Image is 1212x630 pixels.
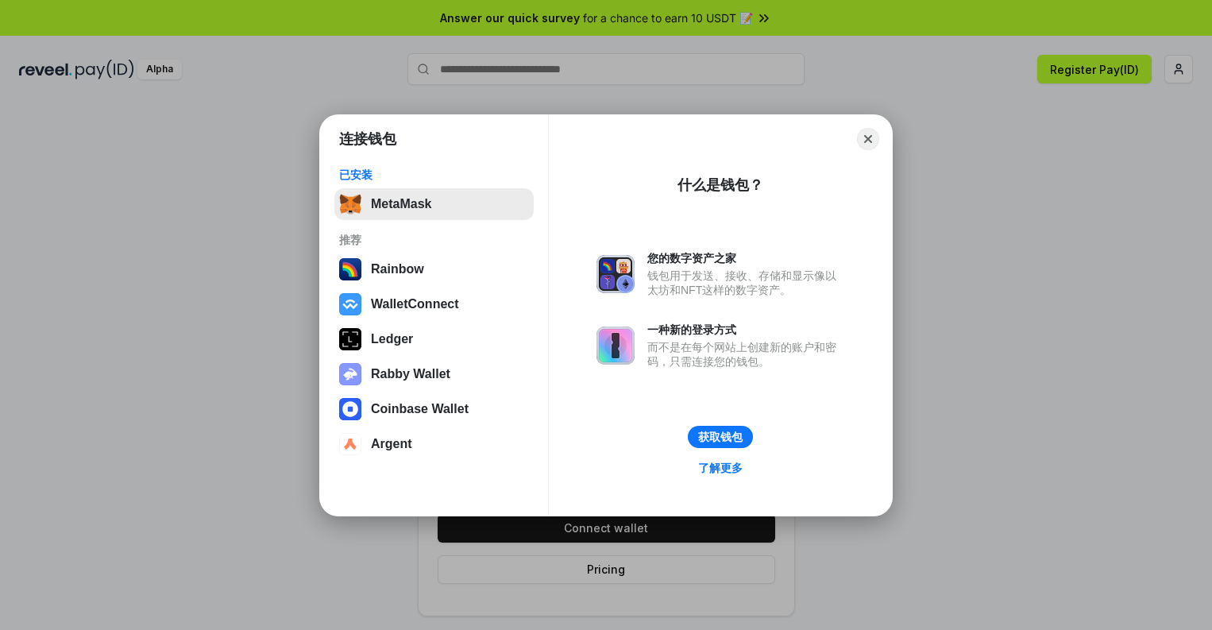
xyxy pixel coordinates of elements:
img: svg+xml,%3Csvg%20fill%3D%22none%22%20height%3D%2233%22%20viewBox%3D%220%200%2035%2033%22%20width%... [339,193,361,215]
div: 而不是在每个网站上创建新的账户和密码，只需连接您的钱包。 [647,340,844,369]
button: Coinbase Wallet [334,393,534,425]
button: MetaMask [334,188,534,220]
button: Argent [334,428,534,460]
div: MetaMask [371,197,431,211]
img: svg+xml,%3Csvg%20xmlns%3D%22http%3A%2F%2Fwww.w3.org%2F2000%2Fsvg%22%20fill%3D%22none%22%20viewBox... [339,363,361,385]
div: Ledger [371,332,413,346]
img: svg+xml,%3Csvg%20xmlns%3D%22http%3A%2F%2Fwww.w3.org%2F2000%2Fsvg%22%20fill%3D%22none%22%20viewBox... [596,327,635,365]
img: svg+xml,%3Csvg%20width%3D%2228%22%20height%3D%2228%22%20viewBox%3D%220%200%2028%2028%22%20fill%3D... [339,433,361,455]
div: Argent [371,437,412,451]
h1: 连接钱包 [339,129,396,149]
div: Rabby Wallet [371,367,450,381]
div: 推荐 [339,233,529,247]
div: WalletConnect [371,297,459,311]
button: Rainbow [334,253,534,285]
img: svg+xml,%3Csvg%20xmlns%3D%22http%3A%2F%2Fwww.w3.org%2F2000%2Fsvg%22%20width%3D%2228%22%20height%3... [339,328,361,350]
div: 钱包用于发送、接收、存储和显示像以太坊和NFT这样的数字资产。 [647,269,844,297]
button: Ledger [334,323,534,355]
img: svg+xml,%3Csvg%20xmlns%3D%22http%3A%2F%2Fwww.w3.org%2F2000%2Fsvg%22%20fill%3D%22none%22%20viewBox... [596,255,635,293]
div: 已安装 [339,168,529,182]
div: 一种新的登录方式 [647,323,844,337]
button: Rabby Wallet [334,358,534,390]
img: svg+xml,%3Csvg%20width%3D%2228%22%20height%3D%2228%22%20viewBox%3D%220%200%2028%2028%22%20fill%3D... [339,398,361,420]
button: 获取钱包 [688,426,753,448]
button: Close [857,128,879,150]
img: svg+xml,%3Csvg%20width%3D%22120%22%20height%3D%22120%22%20viewBox%3D%220%200%20120%20120%22%20fil... [339,258,361,280]
div: Rainbow [371,262,424,276]
button: WalletConnect [334,288,534,320]
div: 了解更多 [698,461,743,475]
img: svg+xml,%3Csvg%20width%3D%2228%22%20height%3D%2228%22%20viewBox%3D%220%200%2028%2028%22%20fill%3D... [339,293,361,315]
div: 您的数字资产之家 [647,251,844,265]
a: 了解更多 [689,458,752,478]
div: Coinbase Wallet [371,402,469,416]
div: 获取钱包 [698,430,743,444]
div: 什么是钱包？ [677,176,763,195]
